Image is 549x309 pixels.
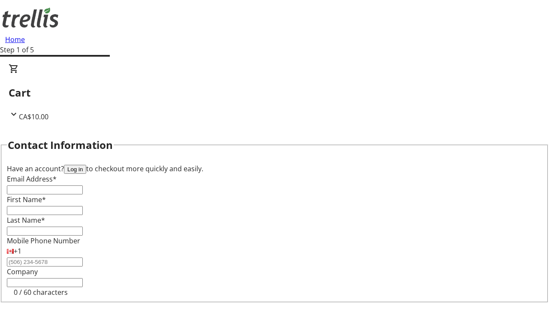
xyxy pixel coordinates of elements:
div: Have an account? to checkout more quickly and easily. [7,164,542,174]
h2: Cart [9,85,540,100]
div: CartCA$10.00 [9,64,540,122]
label: Email Address* [7,174,57,184]
label: Last Name* [7,215,45,225]
label: Company [7,267,38,276]
label: Mobile Phone Number [7,236,80,245]
label: First Name* [7,195,46,204]
tr-character-limit: 0 / 60 characters [14,288,68,297]
h2: Contact Information [8,137,113,153]
input: (506) 234-5678 [7,257,83,267]
button: Log in [64,165,86,174]
span: CA$10.00 [19,112,48,121]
